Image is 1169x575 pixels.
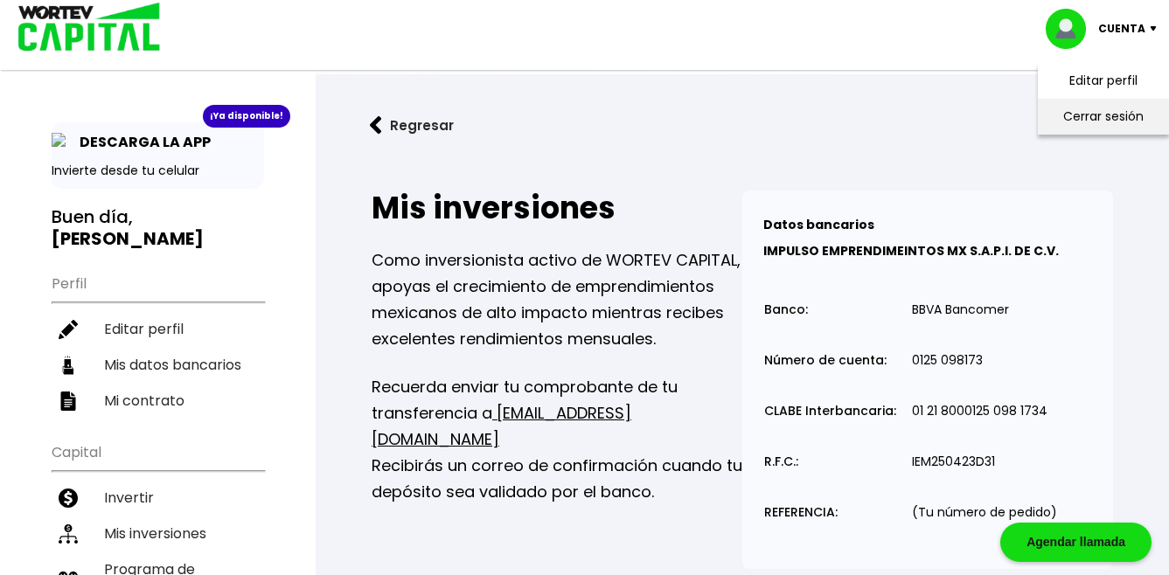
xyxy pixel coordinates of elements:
[59,488,78,508] img: invertir-icon.b3b967d7.svg
[912,405,1047,418] p: 01 21 8000125 098 1734
[1046,9,1098,49] img: profile-image
[912,354,983,367] p: 0125 098173
[1000,523,1152,562] div: Agendar llamada
[52,311,264,347] a: Editar perfil
[763,216,874,233] b: Datos bancarios
[52,480,264,516] a: Invertir
[1098,16,1145,42] p: Cuenta
[764,303,808,316] p: Banco:
[52,226,204,251] b: [PERSON_NAME]
[59,391,78,411] img: contrato-icon.f2db500c.svg
[52,347,264,383] a: Mis datos bancarios
[763,242,1059,260] b: IMPULSO EMPRENDIMEINTOS MX S.A.P.I. DE C.V.
[344,102,480,149] button: Regresar
[912,303,1009,316] p: BBVA Bancomer
[372,191,742,225] h2: Mis inversiones
[52,264,264,419] ul: Perfil
[1145,26,1169,31] img: icon-down
[52,516,264,551] a: Mis inversiones
[912,455,995,468] p: IEM250423D31
[52,206,264,250] h3: Buen día,
[1069,72,1138,90] a: Editar perfil
[370,116,382,135] img: flecha izquierda
[59,524,78,544] img: inversiones-icon.6695dc30.svg
[764,506,838,519] p: REFERENCIA:
[764,405,896,418] p: CLABE Interbancaria:
[344,102,1141,149] a: flecha izquierdaRegresar
[764,455,798,468] p: R.F.C.:
[372,247,742,352] p: Como inversionista activo de WORTEV CAPITAL, apoyas el crecimiento de emprendimientos mexicanos d...
[52,383,264,419] a: Mi contrato
[372,374,742,505] p: Recuerda enviar tu comprobante de tu transferencia a Recibirás un correo de confirmación cuando t...
[52,162,264,180] p: Invierte desde tu celular
[52,133,71,152] img: app-icon
[59,320,78,339] img: editar-icon.952d3147.svg
[59,356,78,375] img: datos-icon.10cf9172.svg
[203,105,290,128] div: ¡Ya disponible!
[764,354,887,367] p: Número de cuenta:
[71,131,211,153] p: DESCARGA LA APP
[912,506,1057,519] p: (Tu número de pedido)
[372,402,631,450] a: [EMAIL_ADDRESS][DOMAIN_NAME]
